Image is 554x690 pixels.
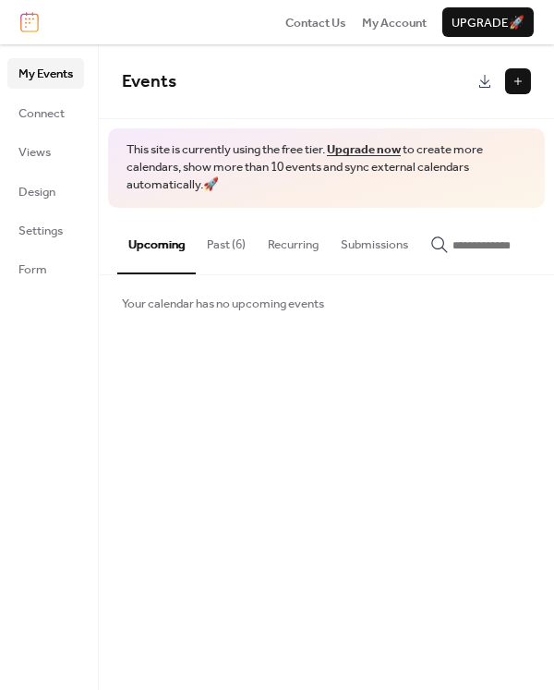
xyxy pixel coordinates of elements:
a: Views [7,137,84,166]
span: My Account [362,14,427,32]
span: My Events [18,65,73,83]
button: Past (6) [196,208,257,272]
span: Views [18,143,51,162]
a: Contact Us [285,13,346,31]
span: This site is currently using the free tier. to create more calendars, show more than 10 events an... [126,141,526,194]
span: Form [18,260,47,279]
a: Settings [7,215,84,245]
a: Design [7,176,84,206]
span: Connect [18,104,65,123]
a: Form [7,254,84,284]
span: Upgrade 🚀 [452,14,524,32]
a: My Events [7,58,84,88]
button: Recurring [257,208,330,272]
span: Your calendar has no upcoming events [122,295,324,313]
a: Upgrade now [327,138,401,162]
span: Design [18,183,55,201]
button: Submissions [330,208,419,272]
span: Events [122,65,176,99]
a: My Account [362,13,427,31]
span: Settings [18,222,63,240]
button: Upcoming [117,208,196,274]
a: Connect [7,98,84,127]
img: logo [20,12,39,32]
span: Contact Us [285,14,346,32]
button: Upgrade🚀 [442,7,534,37]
